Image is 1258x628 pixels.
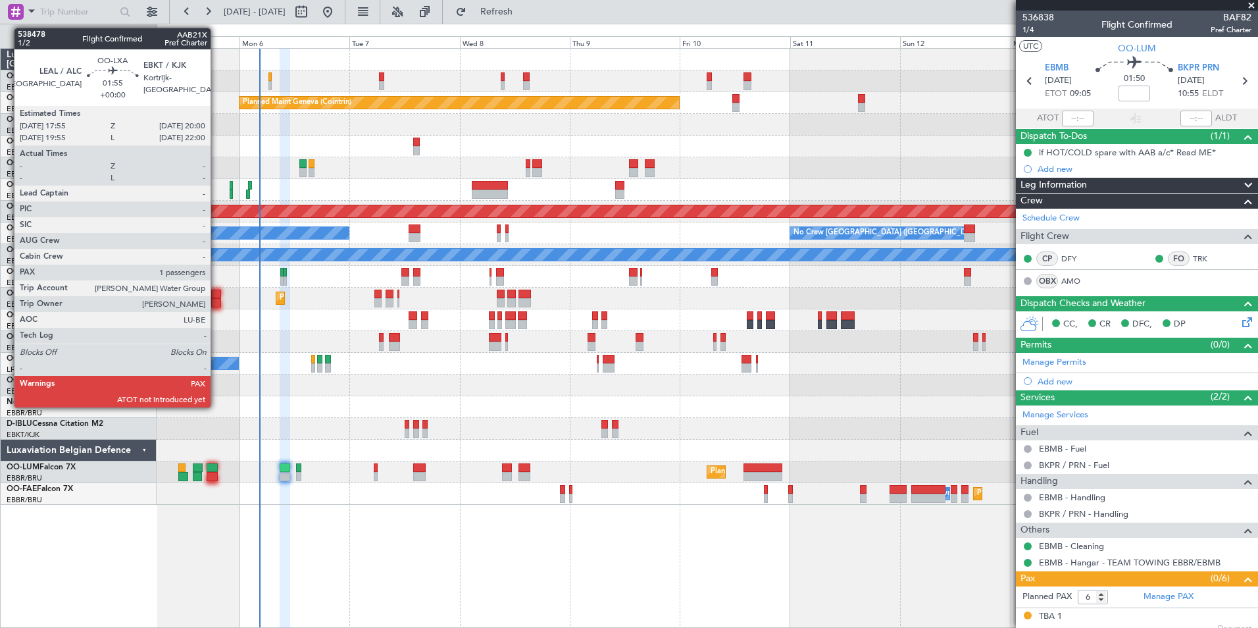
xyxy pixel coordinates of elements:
div: Planned Maint Melsbroek Air Base [977,484,1092,504]
span: OO-LUM [1118,41,1156,55]
a: OO-ELKFalcon 8X [7,138,72,145]
div: if HOT/COLD spare with AAB a/c* Read ME* [1039,147,1216,158]
a: Manage Services [1022,409,1088,422]
span: OO-ROK [7,311,39,319]
span: OO-GPE [7,224,38,232]
a: D-IBLUCessna Citation M2 [7,420,103,428]
span: (2/2) [1211,390,1230,404]
a: TRK [1193,253,1222,265]
span: 10:55 [1178,88,1199,101]
span: ATOT [1037,112,1059,125]
a: OO-LUXCessna Citation CJ4 [7,355,111,363]
span: ETOT [1045,88,1067,101]
span: Leg Information [1020,178,1087,193]
div: Mon 13 [1011,36,1120,48]
span: All Aircraft [34,32,139,41]
a: EBBR/BRU [7,234,42,244]
span: (0/0) [1211,338,1230,352]
a: OO-LAHFalcon 7X [7,203,74,211]
div: Sun 12 [900,36,1010,48]
a: EBKT/KJK [7,430,39,440]
a: EBKT/KJK [7,321,39,331]
div: OBX [1036,274,1058,288]
input: --:-- [1062,111,1094,126]
span: [DATE] - [DATE] [224,6,286,18]
a: EBBR/BRU [7,82,42,92]
span: (1/1) [1211,129,1230,143]
a: BKPR / PRN - Fuel [1039,459,1109,471]
a: EBKT/KJK [7,386,39,396]
div: FO [1168,251,1190,266]
div: Sun 5 [130,36,239,48]
span: Others [1020,523,1049,538]
a: EBBR/BRU [7,256,42,266]
span: OO-LUM [7,463,39,471]
a: EBMB - Cleaning [1039,540,1104,552]
a: OO-JIDCessna CJ1 525 [7,377,92,384]
a: DFY [1061,253,1091,265]
span: 1/4 [1022,24,1054,36]
button: UTC [1019,40,1042,52]
div: Mon 6 [239,36,349,48]
span: Crew [1020,194,1043,209]
div: Planned Maint [GEOGRAPHIC_DATA] ([GEOGRAPHIC_DATA] National) [711,462,949,482]
a: EBMB - Fuel [1039,443,1086,454]
span: OO-ZUN [7,333,39,341]
a: EBKT/KJK [7,278,39,288]
span: DFC, [1132,318,1152,331]
a: BKPR / PRN - Handling [1039,508,1128,519]
span: OO-ELK [7,138,36,145]
span: OO-WLP [7,72,39,80]
span: (0/6) [1211,571,1230,585]
span: ALDT [1215,112,1237,125]
span: Flight Crew [1020,229,1069,244]
div: Planned Maint Geneva (Cointrin) [243,93,351,113]
span: EBMB [1045,62,1069,75]
span: Services [1020,390,1055,406]
a: Manage PAX [1144,590,1194,604]
span: OO-HHO [7,94,41,102]
span: 09:05 [1070,88,1091,101]
span: Dispatch Checks and Weather [1020,296,1145,311]
a: OO-SLMCessna Citation XLS [7,246,111,254]
div: Add new [1038,376,1251,387]
a: EBBR/BRU [7,408,42,418]
a: EBMB - Hangar - TEAM TOWING EBBR/EBMB [1039,557,1220,568]
span: OO-FSX [7,181,37,189]
div: Tue 7 [349,36,459,48]
div: Fri 10 [680,36,790,48]
a: OO-ZUNCessna Citation CJ4 [7,333,113,341]
span: Pax [1020,571,1035,587]
span: OO-FAE [7,485,37,493]
span: OO-NSG [7,268,39,276]
span: Dispatch To-Dos [1020,129,1087,144]
span: 01:50 [1124,72,1145,86]
span: D-IBLU [7,420,32,428]
a: LFSN/ENC [7,365,43,375]
a: N604GFChallenger 604 [7,398,94,406]
a: EBBR/BRU [7,495,42,505]
span: OO-LXA [7,290,38,298]
a: OO-AIEFalcon 7X [7,159,71,167]
a: EBMB - Handling [1039,492,1105,503]
input: Trip Number [40,2,116,22]
a: EBKT/KJK [7,300,39,309]
span: Pref Charter [1211,24,1251,36]
a: EBKT/KJK [7,191,39,201]
a: OO-LXACessna Citation CJ4 [7,290,111,298]
a: AMO [1061,275,1091,287]
span: N604GF [7,398,38,406]
a: Schedule Crew [1022,212,1080,225]
span: DP [1174,318,1186,331]
a: EBBR/BRU [7,473,42,483]
span: OO-AIE [7,159,35,167]
span: Refresh [469,7,524,16]
a: OO-FSXFalcon 7X [7,181,73,189]
span: 536838 [1022,11,1054,24]
span: OO-JID [7,377,34,384]
span: ELDT [1202,88,1223,101]
a: EBBR/BRU [7,213,42,222]
span: Permits [1020,338,1051,353]
a: EBBR/BRU [7,169,42,179]
div: Wed 8 [460,36,570,48]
